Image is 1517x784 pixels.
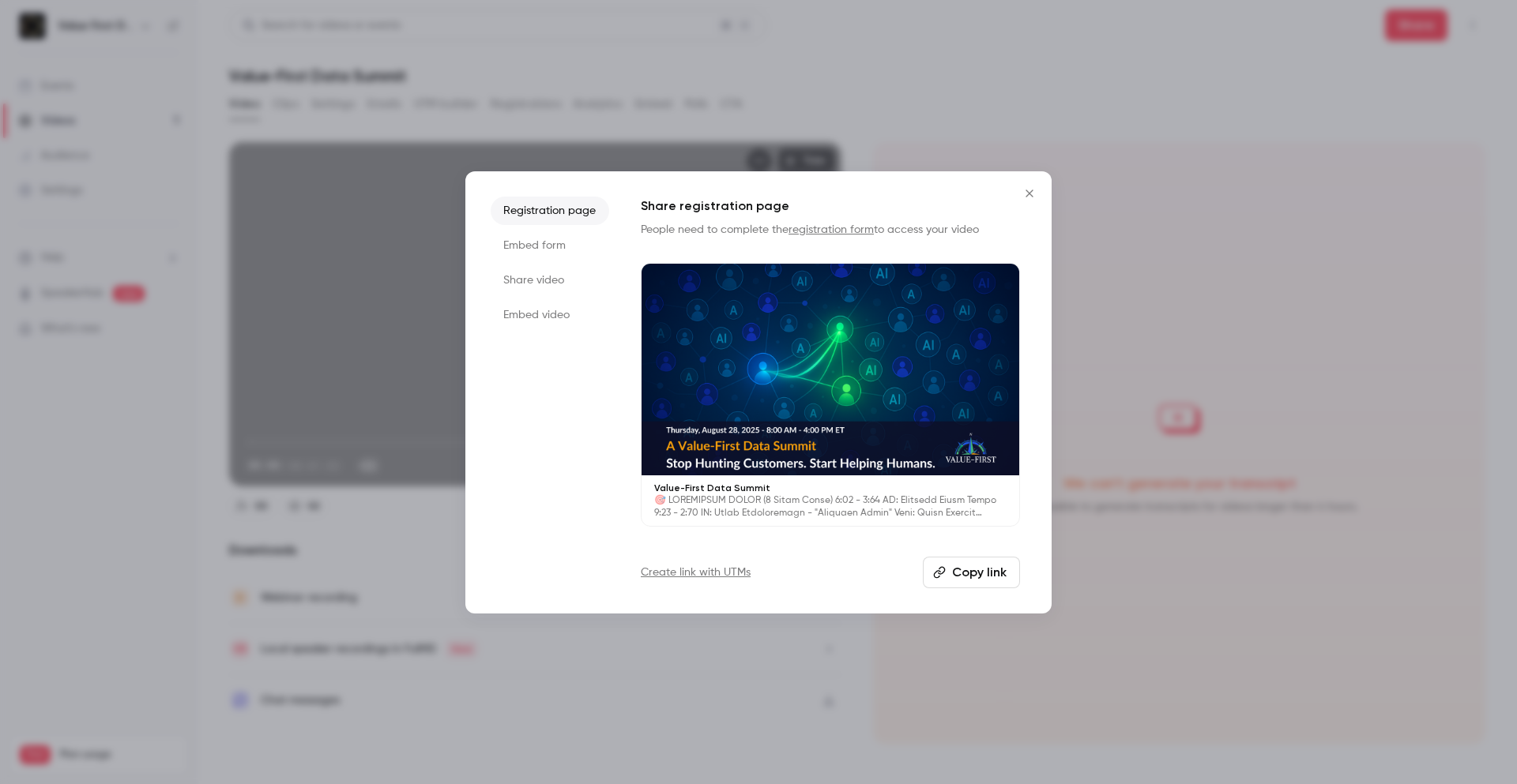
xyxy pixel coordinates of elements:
[491,231,609,260] li: Embed form
[654,494,1007,520] p: 🎯 LOREMIPSUM DOLOR (8 Sitam Conse) 6:02 - 3:64 AD: Elitsedd Eiusm Tempo 9:23 - 2:70 IN: Utlab Etd...
[491,301,609,329] li: Embed video
[789,224,874,235] a: registration form
[491,197,609,225] li: Registration page
[641,197,1020,216] h1: Share registration page
[641,565,751,580] a: Create link with UTMs
[641,263,1020,527] a: Value-First Data Summit🎯 LOREMIPSUM DOLOR (8 Sitam Conse) 6:02 - 3:64 AD: Elitsedd Eiusm Tempo 9:...
[641,222,1020,238] p: People need to complete the to access your video
[1014,178,1045,209] button: Close
[654,482,1007,494] p: Value-First Data Summit
[491,266,609,294] li: Share video
[923,557,1020,588] button: Copy link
